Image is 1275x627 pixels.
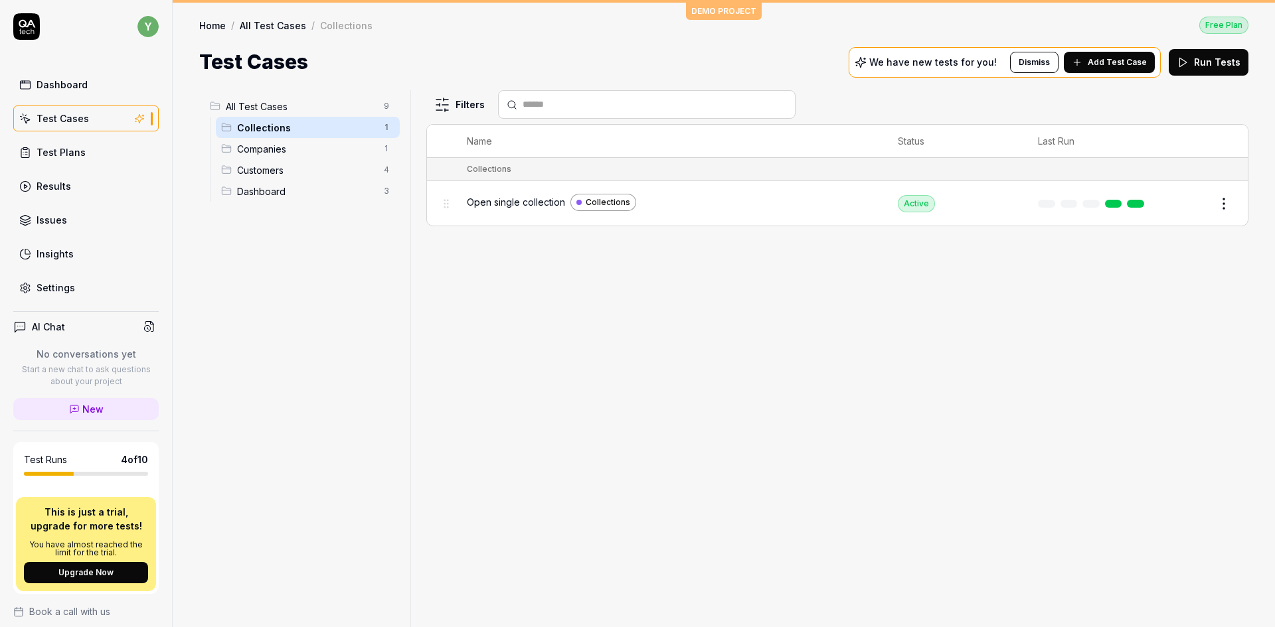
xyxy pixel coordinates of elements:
th: Status [885,125,1025,158]
h1: Test Cases [199,47,308,77]
button: Filters [426,92,493,118]
div: Drag to reorderCompanies1 [216,138,400,159]
span: Customers [237,163,376,177]
button: Dismiss [1010,52,1059,73]
span: Add Test Case [1088,56,1147,68]
div: Test Cases [37,111,89,125]
span: 9 [379,98,394,114]
h5: Test Runs [24,454,67,466]
p: Start a new chat to ask questions about your project [13,364,159,387]
button: y [137,13,159,40]
tr: Open single collectionCollectionsActive [427,181,1248,226]
a: Insights [13,241,159,267]
a: Settings [13,275,159,301]
p: No conversations yet [13,347,159,361]
span: Dashboard [237,184,376,198]
a: Issues [13,207,159,233]
span: Collections [237,121,376,135]
span: 3 [379,183,394,199]
a: Home [199,19,226,32]
button: Upgrade Now [24,562,148,583]
div: Active [898,195,935,212]
span: 1 [379,141,394,157]
div: Drag to reorderDashboard3 [216,180,400,202]
div: Collections [320,19,373,32]
span: Companies [237,142,376,156]
div: Issues [37,213,67,227]
a: Dashboard [13,72,159,98]
div: Drag to reorderCustomers4 [216,159,400,180]
span: 4 [379,162,394,178]
span: Book a call with us [29,604,110,618]
div: Dashboard [37,78,88,92]
p: We have new tests for you! [869,58,997,67]
div: Insights [37,247,74,261]
div: Test Plans [37,145,86,159]
p: You have almost reached the limit for the trial. [24,541,148,557]
h4: AI Chat [32,320,65,334]
div: Results [37,179,71,193]
span: 1 [379,119,394,135]
a: Book a call with us [13,604,159,618]
div: Drag to reorderCollections1 [216,117,400,138]
span: 4 of 10 [121,453,148,466]
div: Collections [467,163,511,175]
div: / [231,19,234,32]
div: Free Plan [1199,17,1248,34]
div: / [311,19,315,32]
th: Name [454,125,885,158]
a: New [13,398,159,420]
button: Add Test Case [1064,52,1155,73]
span: y [137,16,159,37]
div: Settings [37,281,75,295]
span: New [82,402,104,416]
span: All Test Cases [226,100,376,113]
a: Collections [570,194,636,211]
a: Test Cases [13,105,159,131]
span: Open single collection [467,195,565,209]
button: Free Plan [1199,16,1248,34]
a: Results [13,173,159,199]
a: All Test Cases [240,19,306,32]
span: Collections [586,196,630,208]
a: Test Plans [13,139,159,165]
p: This is just a trial, upgrade for more tests! [24,505,148,533]
button: Run Tests [1169,49,1248,76]
th: Last Run [1025,125,1163,158]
